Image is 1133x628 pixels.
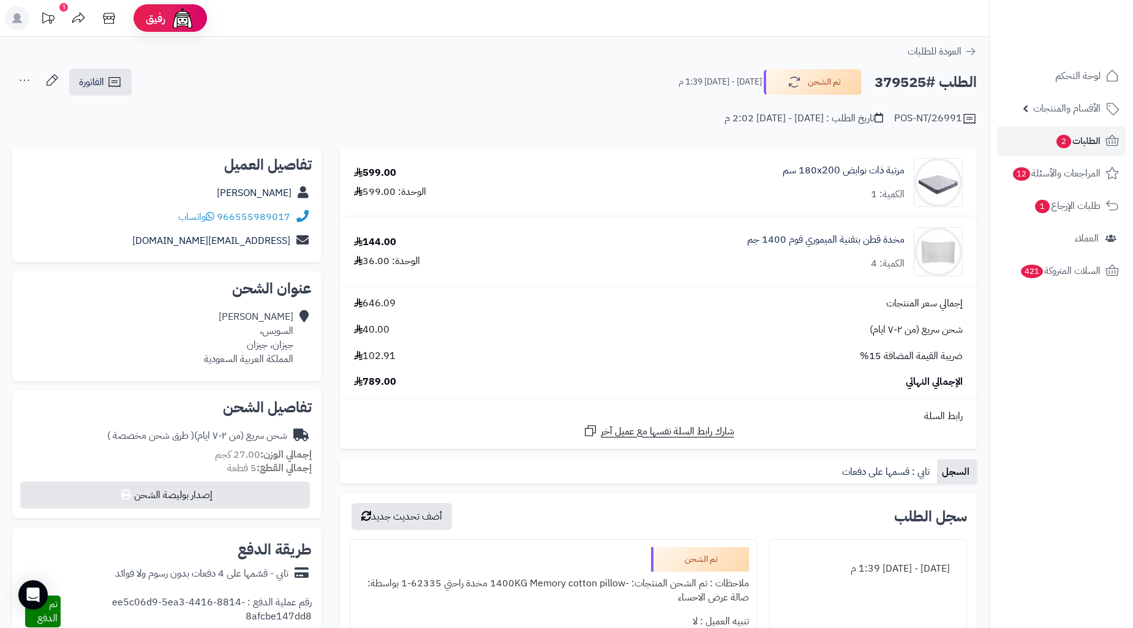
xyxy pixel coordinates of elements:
[146,11,165,26] span: رفيق
[354,375,396,389] span: 789.00
[1033,100,1101,117] span: الأقسام والمنتجات
[20,482,310,509] button: إصدار بوليصة الشحن
[354,323,390,337] span: 40.00
[170,6,195,31] img: ai-face.png
[59,3,68,12] div: 1
[997,126,1126,156] a: الطلبات2
[22,400,312,415] h2: تفاصيل الشحن
[997,191,1126,221] a: طلبات الإرجاع1
[352,503,452,530] button: أضف تحديث جديد
[18,580,48,610] div: Open Intercom Messenger
[260,447,312,462] strong: إجمالي الوزن:
[1075,230,1099,247] span: العملاء
[69,69,132,96] a: الفاتورة
[217,186,292,200] a: [PERSON_NAME]
[1013,167,1030,181] span: 12
[107,428,194,443] span: ( طرق شحن مخصصة )
[914,158,962,207] img: 1702708315-RS-09-90x90.jpg
[32,6,63,34] a: تحديثات المنصة
[583,423,734,439] a: شارك رابط السلة نفسها مع عميل آخر
[204,310,293,366] div: [PERSON_NAME] السويس، جيزان، جيزان المملكة العربية السعودية
[679,76,762,88] small: [DATE] - [DATE] 1:39 م
[914,227,962,276] img: 1748940505-1-90x90.jpg
[1034,197,1101,214] span: طلبات الإرجاع
[777,557,959,581] div: [DATE] - [DATE] 1:39 م
[115,567,288,581] div: تابي - قسّمها على 4 دفعات بدون رسوم ولا فوائد
[1055,67,1101,85] span: لوحة التحكم
[860,349,963,363] span: ضريبة القيمة المضافة 15%
[354,349,396,363] span: 102.91
[215,447,312,462] small: 27.00 كجم
[886,297,963,311] span: إجمالي سعر المنتجات
[837,460,937,484] a: تابي : قسمها على دفعات
[217,210,290,224] a: 966555989017
[747,233,905,247] a: مخدة قطن بتقنية الميموري فوم 1400 جم
[1020,262,1101,279] span: السلات المتروكة
[358,572,749,610] div: ملاحظات : تم الشحن المنتجات: -1400KG Memory cotton pillow مخدة راحتي 62335-1 بواسطة: صالة عرض الا...
[178,210,214,224] a: واتساب
[238,542,312,557] h2: طريقة الدفع
[227,461,312,475] small: 5 قطعة
[1050,31,1121,57] img: logo-2.png
[908,44,962,59] span: العودة للطلبات
[1012,165,1101,182] span: المراجعات والأسئلة
[997,256,1126,286] a: السلات المتروكة421
[22,281,312,296] h2: عنوان الشحن
[601,425,734,439] span: شارك رابط السلة نفسها مع عميل آخر
[783,164,905,178] a: مرتبة ذات نوابض 180x200 سم
[354,185,426,199] div: الوحدة: 599.00
[894,112,977,126] div: POS-NT/26991
[875,70,977,95] h2: الطلب #379525
[354,166,396,180] div: 599.00
[61,596,312,627] div: رقم عملية الدفع : ee5c06d9-5ea3-4416-8814-8afcbe147dd8
[1056,135,1071,148] span: 2
[870,323,963,337] span: شحن سريع (من ٢-٧ ايام)
[725,112,883,126] div: تاريخ الطلب : [DATE] - [DATE] 2:02 م
[997,61,1126,91] a: لوحة التحكم
[132,233,290,248] a: [EMAIL_ADDRESS][DOMAIN_NAME]
[1055,132,1101,149] span: الطلبات
[22,157,312,172] h2: تفاصيل العميل
[354,254,420,268] div: الوحدة: 36.00
[354,297,396,311] span: 646.09
[107,429,287,443] div: شحن سريع (من ٢-٧ ايام)
[906,375,963,389] span: الإجمالي النهائي
[354,235,396,249] div: 144.00
[79,75,104,89] span: الفاتورة
[937,460,977,484] a: السجل
[871,187,905,202] div: الكمية: 1
[1021,265,1043,278] span: 421
[257,461,312,475] strong: إجمالي القطع:
[37,597,58,626] span: تم الدفع
[764,69,862,95] button: تم الشحن
[997,224,1126,253] a: العملاء
[908,44,977,59] a: العودة للطلبات
[871,257,905,271] div: الكمية: 4
[345,409,972,423] div: رابط السلة
[1035,200,1050,213] span: 1
[894,509,967,524] h3: سجل الطلب
[997,159,1126,188] a: المراجعات والأسئلة12
[651,547,749,572] div: تم الشحن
